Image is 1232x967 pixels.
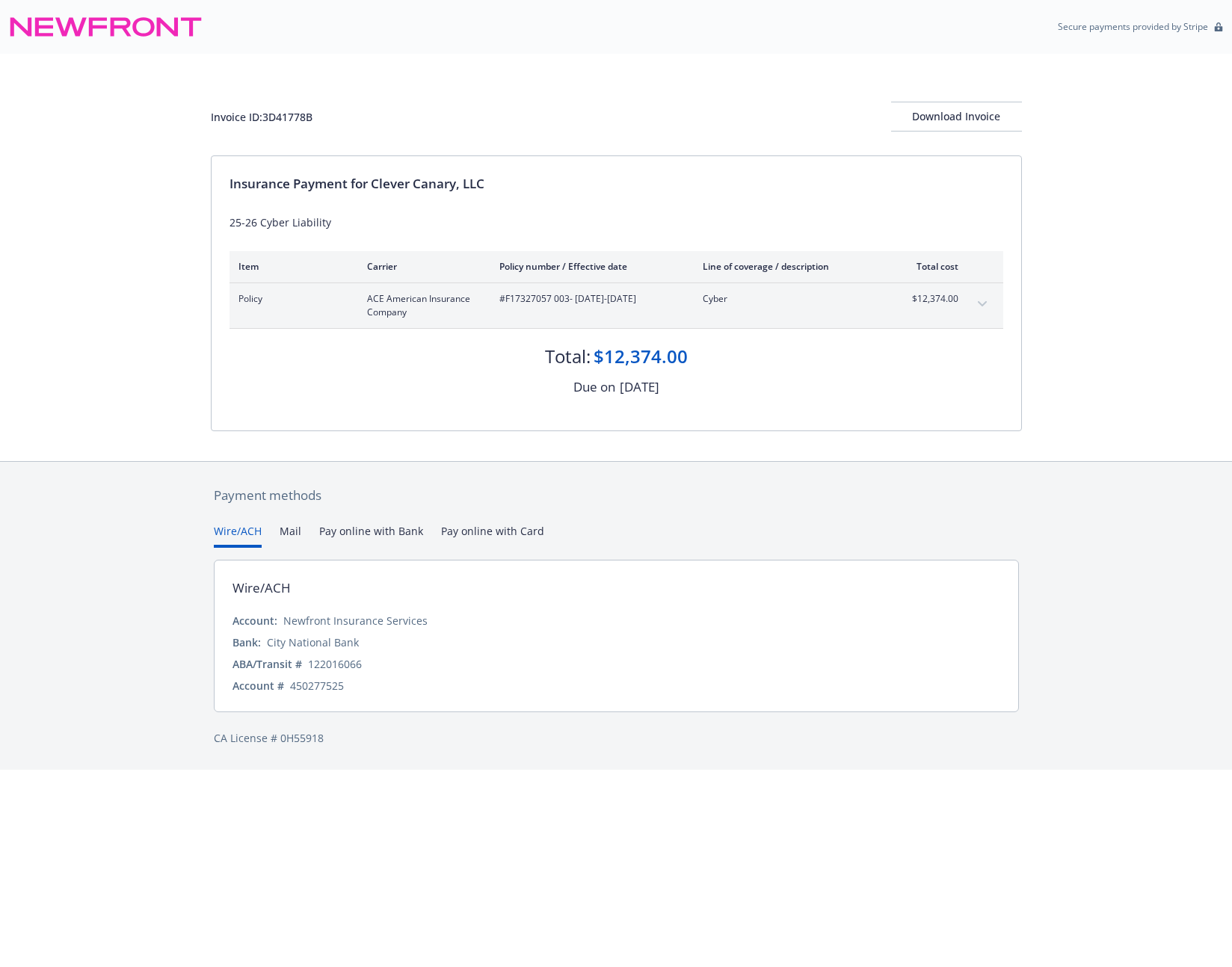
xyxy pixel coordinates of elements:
[1058,20,1208,33] p: Secure payments provided by Stripe
[232,634,261,650] div: Bank:
[230,174,1003,194] div: Insurance Payment for Clever Canary, LLC
[230,214,1003,230] div: 25-26 Cyber Liability
[594,344,688,369] div: $12,374.00
[367,292,475,319] span: ACE American Insurance Company
[280,523,301,548] button: Mail
[232,578,291,598] div: Wire/ACH
[499,260,679,273] div: Policy number / Effective date
[573,377,615,397] div: Due on
[902,260,958,273] div: Total cost
[703,292,878,306] span: Cyber
[545,344,591,369] div: Total:
[232,678,284,693] div: Account #
[230,283,1003,328] div: PolicyACE American Insurance Company#F17327057 003- [DATE]-[DATE]Cyber$12,374.00expand content
[902,292,958,306] span: $12,374.00
[238,260,343,273] div: Item
[367,260,475,273] div: Carrier
[970,292,994,316] button: expand content
[441,523,544,548] button: Pay online with Card
[290,678,344,693] div: 450277525
[319,523,423,548] button: Pay online with Bank
[214,730,1019,746] div: CA License # 0H55918
[232,656,302,672] div: ABA/Transit #
[703,260,878,273] div: Line of coverage / description
[211,109,312,125] div: Invoice ID: 3D41778B
[267,634,359,650] div: City National Bank
[620,377,659,397] div: [DATE]
[214,523,262,548] button: Wire/ACH
[499,292,679,306] span: #F17327057 003 - [DATE]-[DATE]
[232,613,277,628] div: Account:
[238,292,343,306] span: Policy
[891,102,1022,132] button: Download Invoice
[214,486,1019,505] div: Payment methods
[891,102,1022,131] div: Download Invoice
[283,613,428,628] div: Newfront Insurance Services
[308,656,362,672] div: 122016066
